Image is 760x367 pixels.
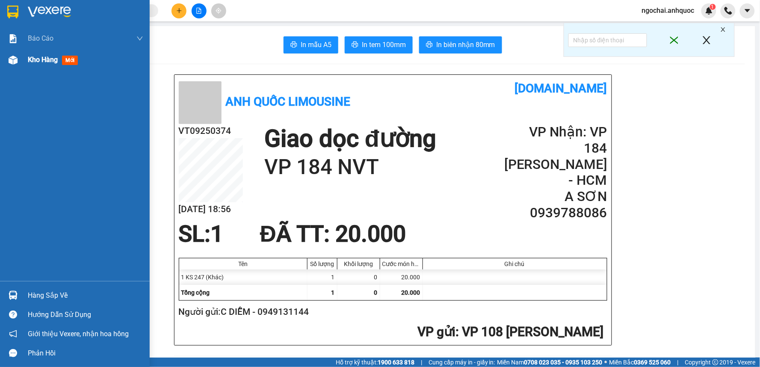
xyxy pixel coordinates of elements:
[264,154,436,181] h1: VP 184 NVT
[82,38,151,48] div: A SƠN
[609,358,671,367] span: Miền Bắc
[421,358,422,367] span: |
[28,347,143,360] div: Phản hồi
[352,41,358,49] span: printer
[9,291,18,300] img: warehouse-icon
[82,48,151,60] div: 0939788086
[192,3,207,18] button: file-add
[176,8,182,14] span: plus
[7,28,76,38] div: C DIỄM
[196,8,202,14] span: file-add
[310,260,335,267] div: Số lượng
[635,5,701,16] span: ngochai.anhquoc
[426,41,433,49] span: printer
[62,56,78,65] span: mới
[340,260,378,267] div: Khối lượng
[374,289,378,296] span: 0
[429,358,495,367] span: Cung cấp máy in - giấy in:
[9,330,17,338] span: notification
[7,7,76,28] div: VP 108 [PERSON_NAME]
[181,289,210,296] span: Tổng cộng
[504,189,607,205] h2: A SƠN
[605,361,607,364] span: ⚪️
[211,221,224,247] span: 1
[226,95,351,109] b: Anh Quốc Limousine
[711,4,714,10] span: 1
[82,8,102,17] span: Nhận:
[284,36,338,53] button: printerIn mẫu A5
[179,124,243,138] h2: VT09250374
[719,27,727,35] span: close
[504,124,607,189] h2: VP Nhận: VP 184 [PERSON_NAME] - HCM
[419,36,502,53] button: printerIn biên nhận 80mm
[264,124,436,154] h1: Giao dọc đường
[337,269,380,285] div: 0
[345,36,413,53] button: printerIn tem 100mm
[362,39,406,50] span: In tem 100mm
[634,359,671,366] strong: 0369 525 060
[82,7,151,38] div: VP 184 [PERSON_NAME] - HCM
[136,35,143,42] span: down
[336,358,414,367] span: Hỗ trợ kỹ thuật:
[260,221,406,247] span: ĐÃ TT : 20.000
[382,260,420,267] div: Cước món hàng
[380,269,423,285] div: 20.000
[172,3,186,18] button: plus
[28,308,143,321] div: Hướng dẫn sử dụng
[179,269,308,285] div: 1 KS 247 (Khác)
[181,260,305,267] div: Tên
[713,359,719,365] span: copyright
[515,81,607,95] b: [DOMAIN_NAME]
[82,60,135,90] span: VP 184 NVT
[744,7,751,15] span: caret-down
[677,358,679,367] span: |
[418,324,456,339] span: VP gửi
[740,3,755,18] button: caret-down
[179,305,604,319] h2: Người gửi: C DIỄM - 0949131144
[402,289,420,296] span: 20.000
[308,269,337,285] div: 1
[710,4,716,10] sup: 1
[425,260,605,267] div: Ghi chú
[701,32,712,49] span: close
[331,289,335,296] span: 1
[378,359,414,366] strong: 1900 633 818
[665,35,683,45] span: close
[436,39,495,50] span: In biên nhận 80mm
[7,8,21,17] span: Gửi:
[301,39,331,50] span: In mẫu A5
[28,289,143,302] div: Hàng sắp về
[290,41,297,49] span: printer
[179,221,211,247] span: SL:
[28,33,53,44] span: Báo cáo
[568,33,647,47] input: Nhập số điện thoại
[216,8,222,14] span: aim
[28,56,58,64] span: Kho hàng
[705,7,713,15] img: icon-new-feature
[7,6,18,18] img: logo-vxr
[9,56,18,65] img: warehouse-icon
[7,38,76,50] div: 0949131144
[524,359,603,366] strong: 0708 023 035 - 0935 103 250
[725,7,732,15] img: phone-icon
[9,311,17,319] span: question-circle
[9,349,17,357] span: message
[9,34,18,43] img: solution-icon
[179,202,243,216] h2: [DATE] 18:56
[28,329,129,339] span: Giới thiệu Vexere, nhận hoa hồng
[211,3,226,18] button: aim
[504,205,607,221] h2: 0939788086
[179,323,604,341] h2: : VP 108 [PERSON_NAME]
[497,358,603,367] span: Miền Nam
